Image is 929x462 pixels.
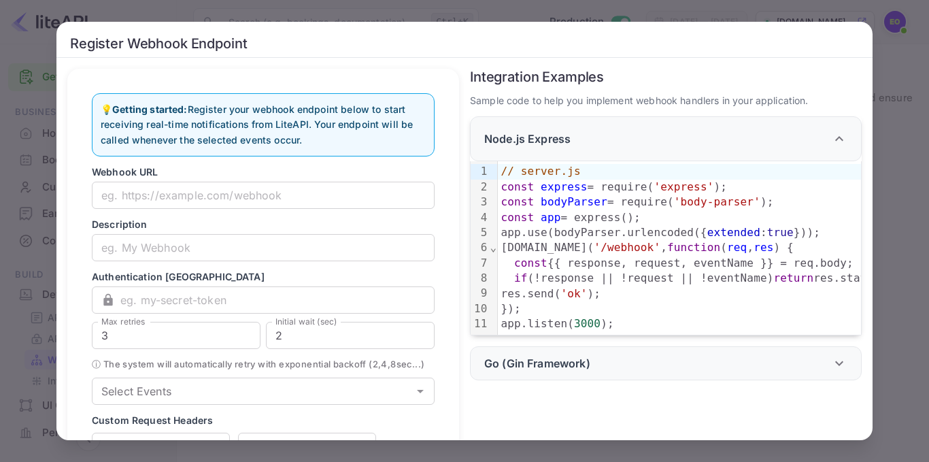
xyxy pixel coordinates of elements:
p: Node.js Express [484,131,571,147]
input: eg. https://example.com/webhook [92,182,435,209]
div: 8 [471,271,490,286]
span: const [514,257,547,269]
span: extended [707,226,760,239]
span: res [754,241,773,254]
strong: Getting started: [112,103,187,115]
span: const [501,195,534,208]
span: true [767,226,794,239]
span: Fold line [490,241,498,254]
h2: Register Webhook Endpoint [56,22,873,58]
input: eg. CustomValue [238,433,376,460]
div: Go (Gin Framework) [470,346,862,380]
div: 5 [471,225,490,240]
label: Max retries [101,316,145,327]
span: if [514,271,528,284]
span: 'body-parser' [674,195,760,208]
div: 7 [471,256,490,271]
p: Go (Gin Framework) [484,355,590,372]
div: Node.js Express [470,116,862,161]
span: ⓘ The system will automatically retry with exponential backoff ( 2 , 4 , 8 sec...) [92,357,435,372]
div: 3 [471,195,490,210]
span: function [667,241,720,254]
span: app [541,211,560,224]
p: Authentication [GEOGRAPHIC_DATA] [92,269,435,284]
div: 1 [471,164,490,179]
input: eg. X-Custom-Header [92,433,230,460]
p: Description [92,217,435,231]
span: req [727,241,747,254]
div: 10 [471,301,490,316]
p: Custom Request Headers [92,413,435,427]
p: 💡 Register your webhook endpoint below to start receiving real-time notifications from LiteAPI. Y... [101,102,426,148]
span: return [774,271,814,284]
input: Choose event types... [96,382,408,401]
input: eg. My Webhook [92,234,435,261]
div: 11 [471,316,490,331]
h6: Integration Examples [470,69,862,85]
div: 6 [471,240,490,255]
span: 3000 [574,317,601,330]
div: 2 [471,180,490,195]
p: Webhook URL [92,165,435,179]
div: 9 [471,286,490,301]
span: bodyParser [541,195,607,208]
span: 'ok' [560,287,587,300]
p: Sample code to help you implement webhook handlers in your application. [470,93,862,108]
span: const [501,180,534,193]
span: 'express' [654,180,713,193]
span: // server.js [501,165,580,178]
label: Initial wait (sec) [275,316,337,327]
span: '/webhook' [594,241,660,254]
div: 4 [471,210,490,225]
input: eg. my-secret-token [120,286,435,314]
span: const [501,211,534,224]
button: Open [411,382,430,401]
span: express [541,180,587,193]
